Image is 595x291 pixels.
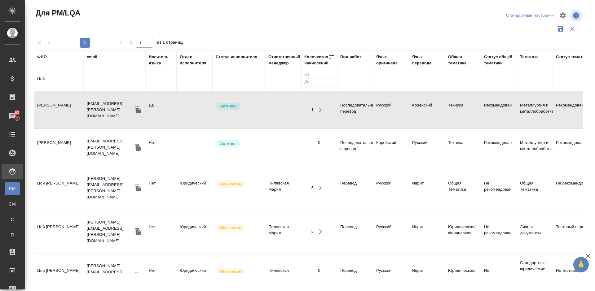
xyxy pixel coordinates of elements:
[216,54,257,60] div: Статус исполнителя
[216,102,262,111] div: Рядовой исполнитель: назначай с учетом рейтинга
[146,137,177,158] td: Нет
[34,137,84,158] td: [PERSON_NAME]
[304,54,328,66] div: Количество начислений
[133,271,143,280] button: Скопировать
[5,213,20,226] a: С
[337,221,373,242] td: Перевод
[2,108,23,124] a: 52
[216,267,262,276] div: Наши пути разошлись: исполнитель с нами не работает
[34,177,84,199] td: Цой [PERSON_NAME]
[220,268,241,275] p: Неактивен
[265,177,301,199] td: Пилявская Мария
[481,137,517,158] td: Рекомендован
[5,229,20,241] a: П
[87,54,97,60] div: email
[87,101,133,119] p: [EMAIL_ADDRESS][PERSON_NAME][DOMAIN_NAME]
[34,8,80,18] span: Для PM/LQA
[337,264,373,286] td: Перевод
[8,185,17,192] span: PM
[376,54,406,66] div: Язык оригинала
[520,54,539,60] div: Тематика
[373,221,409,242] td: Русский
[445,137,481,158] td: Техника
[318,267,320,274] div: 0
[481,177,517,199] td: Не рекомендован
[314,104,327,116] button: Открыть работы
[409,177,445,199] td: Иврит
[133,227,143,236] button: Скопировать
[570,10,583,21] span: Посмотреть информацию
[314,182,327,194] button: Открыть работы
[37,54,47,60] div: ФИО
[34,264,84,286] td: Цой [PERSON_NAME]
[373,137,409,158] td: Корейский
[409,99,445,121] td: Корейский
[311,228,314,235] div: 5
[373,177,409,199] td: Русский
[34,221,84,242] td: Цой [PERSON_NAME]
[216,140,262,148] div: Рядовой исполнитель: назначай с учетом рейтинга
[180,54,209,66] div: Отдел исполнителя
[373,99,409,121] td: Русский
[87,138,133,157] p: [EMAIL_ADDRESS][PERSON_NAME][DOMAIN_NAME]
[87,176,133,200] p: [PERSON_NAME][EMAIL_ADDRESS][PERSON_NAME][DOMAIN_NAME]
[216,224,262,232] div: Наши пути разошлись: исполнитель с нами не работает
[177,264,213,286] td: Юридический
[265,264,301,286] td: Пилявская Мария
[87,219,133,244] p: [PERSON_NAME][EMAIL_ADDRESS][PERSON_NAME][DOMAIN_NAME]
[8,201,17,207] span: CM
[409,137,445,158] td: Русский
[5,198,20,210] a: CM
[556,54,589,60] div: Статус тематики
[133,183,143,193] button: Скопировать
[555,23,566,35] button: Сохранить фильтры
[311,185,314,191] div: 5
[133,143,143,152] button: Скопировать
[220,181,241,187] p: Неактивен
[445,177,481,199] td: Общая Тематика
[576,258,586,271] span: 🙏
[517,137,553,158] td: Металлургия и металлобработка
[373,264,409,286] td: Русский
[505,11,555,20] div: split button
[517,177,553,199] td: Общая Тематика
[445,99,481,121] td: Техника
[146,221,177,242] td: Нет
[304,71,334,79] input: От
[87,263,133,288] p: [PERSON_NAME][EMAIL_ADDRESS][PERSON_NAME][DOMAIN_NAME]
[517,99,553,121] td: Металлургия и металлобработка
[177,221,213,242] td: Юридический
[5,182,20,195] a: PM
[304,79,334,86] input: До
[34,99,84,121] td: [PERSON_NAME]
[220,141,237,147] p: Активен
[11,110,23,116] span: 52
[265,221,301,242] td: Пилявская Мария
[484,54,514,66] div: Статус общей тематики
[311,107,314,113] div: 1
[337,177,373,199] td: Перевод
[149,54,174,66] div: Носитель языка
[517,221,553,242] td: Личные документы
[216,180,262,189] div: Наши пути разошлись: исполнитель с нами не работает
[481,221,517,242] td: Не рекомендован
[409,221,445,242] td: Иврит
[177,177,213,199] td: Юридический
[409,264,445,286] td: Иврит
[481,264,517,286] td: Не рекомендован
[445,221,481,242] td: Юридическая/Финансовая
[566,23,578,35] button: Сбросить фильтры
[157,39,183,48] span: из 1 страниц
[220,103,237,109] p: Активен
[146,264,177,286] td: Нет
[146,177,177,199] td: Нет
[133,105,143,115] button: Скопировать
[337,99,373,121] td: Последовательный перевод
[337,137,373,158] td: Последовательный перевод
[268,54,300,66] div: Ответственный менеджер
[314,225,327,238] button: Открыть работы
[555,8,570,23] span: Настроить таблицу
[220,225,241,231] p: Неактивен
[318,140,320,146] div: 0
[146,99,177,121] td: Да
